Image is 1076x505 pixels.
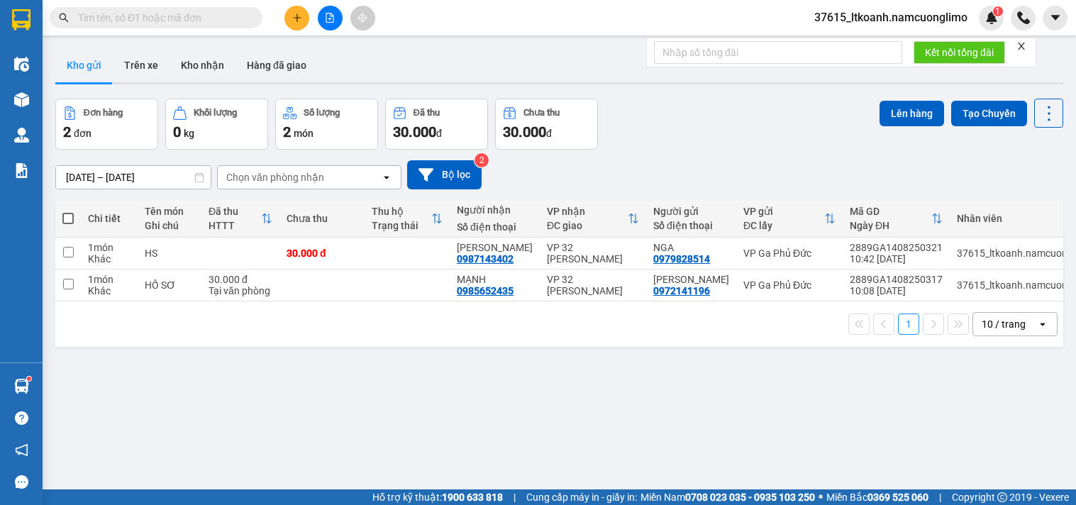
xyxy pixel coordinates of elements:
span: đơn [74,128,91,139]
svg: open [1037,318,1048,330]
div: 10:42 [DATE] [850,253,943,265]
button: Chưa thu30.000đ [495,99,598,150]
div: Đơn hàng [84,108,123,118]
th: Toggle SortBy [201,200,279,238]
sup: 2 [475,153,489,167]
div: Khác [88,285,131,296]
strong: 1900 633 818 [442,492,503,503]
div: 0987143402 [457,253,514,265]
div: HỒ SƠ [145,279,194,291]
img: icon-new-feature [985,11,998,24]
button: Lên hàng [880,101,944,126]
sup: 1 [27,377,31,381]
button: Khối lượng0kg [165,99,268,150]
svg: open [381,172,392,183]
span: search [59,13,69,23]
button: Đơn hàng2đơn [55,99,158,150]
strong: 0369 525 060 [867,492,928,503]
input: Select a date range. [56,166,211,189]
span: plus [292,13,302,23]
span: 30.000 [503,123,546,140]
div: 0972141196 [653,285,710,296]
span: notification [15,443,28,457]
div: Chưa thu [287,213,357,224]
span: | [939,489,941,505]
img: warehouse-icon [14,128,29,143]
span: Kết nối tổng đài [925,45,994,60]
span: aim [357,13,367,23]
button: Kho gửi [55,48,113,82]
div: Thu hộ [372,206,431,217]
div: MẠNH [457,274,533,285]
button: plus [284,6,309,30]
span: món [294,128,314,139]
span: đ [436,128,442,139]
img: warehouse-icon [14,57,29,72]
div: HTTT [209,220,261,231]
span: 0 [173,123,181,140]
div: MINH NGỌC [653,274,729,285]
div: 0985652435 [457,285,514,296]
div: Khối lượng [194,108,237,118]
button: Tạo Chuyến [951,101,1027,126]
div: Đã thu [209,206,261,217]
span: file-add [325,13,335,23]
div: HS [145,248,194,259]
div: Chưa thu [523,108,560,118]
th: Toggle SortBy [736,200,843,238]
div: 10:08 [DATE] [850,285,943,296]
button: caret-down [1043,6,1067,30]
div: 10 / trang [982,317,1026,331]
button: Đã thu30.000đ [385,99,488,150]
span: kg [184,128,194,139]
span: 30.000 [393,123,436,140]
sup: 1 [993,6,1003,16]
div: 1 món [88,242,131,253]
div: Số điện thoại [457,221,533,233]
th: Toggle SortBy [843,200,950,238]
span: 2 [63,123,71,140]
div: VP Ga Phủ Đức [743,279,836,291]
div: ANH HUY [457,242,533,253]
div: Khác [88,253,131,265]
div: ĐC lấy [743,220,824,231]
div: ĐC giao [547,220,628,231]
input: Nhập số tổng đài [654,41,902,64]
div: 30.000 đ [287,248,357,259]
div: VP 32 [PERSON_NAME] [547,274,639,296]
div: Ghi chú [145,220,194,231]
img: solution-icon [14,163,29,178]
div: Tên món [145,206,194,217]
div: Số lượng [304,108,340,118]
span: Hỗ trợ kỹ thuật: [372,489,503,505]
div: Chọn văn phòng nhận [226,170,324,184]
th: Toggle SortBy [540,200,646,238]
span: Miền Nam [640,489,815,505]
span: 2 [283,123,291,140]
span: đ [546,128,552,139]
div: Số điện thoại [653,220,729,231]
div: NGA [653,242,729,253]
span: ⚪️ [819,494,823,500]
img: warehouse-icon [14,379,29,394]
button: Kết nối tổng đài [914,41,1005,64]
div: Ngày ĐH [850,220,931,231]
button: Hàng đã giao [235,48,318,82]
button: Kho nhận [170,48,235,82]
div: 30.000 đ [209,274,272,285]
span: copyright [997,492,1007,502]
button: Trên xe [113,48,170,82]
strong: 0708 023 035 - 0935 103 250 [685,492,815,503]
span: 37615_ltkoanh.namcuonglimo [803,9,979,26]
div: VP gửi [743,206,824,217]
img: warehouse-icon [14,92,29,107]
button: aim [350,6,375,30]
div: VP 32 [PERSON_NAME] [547,242,639,265]
div: Người gửi [653,206,729,217]
span: close [1016,41,1026,51]
span: Miền Bắc [826,489,928,505]
span: message [15,475,28,489]
div: Người nhận [457,204,533,216]
div: Trạng thái [372,220,431,231]
th: Toggle SortBy [365,200,450,238]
